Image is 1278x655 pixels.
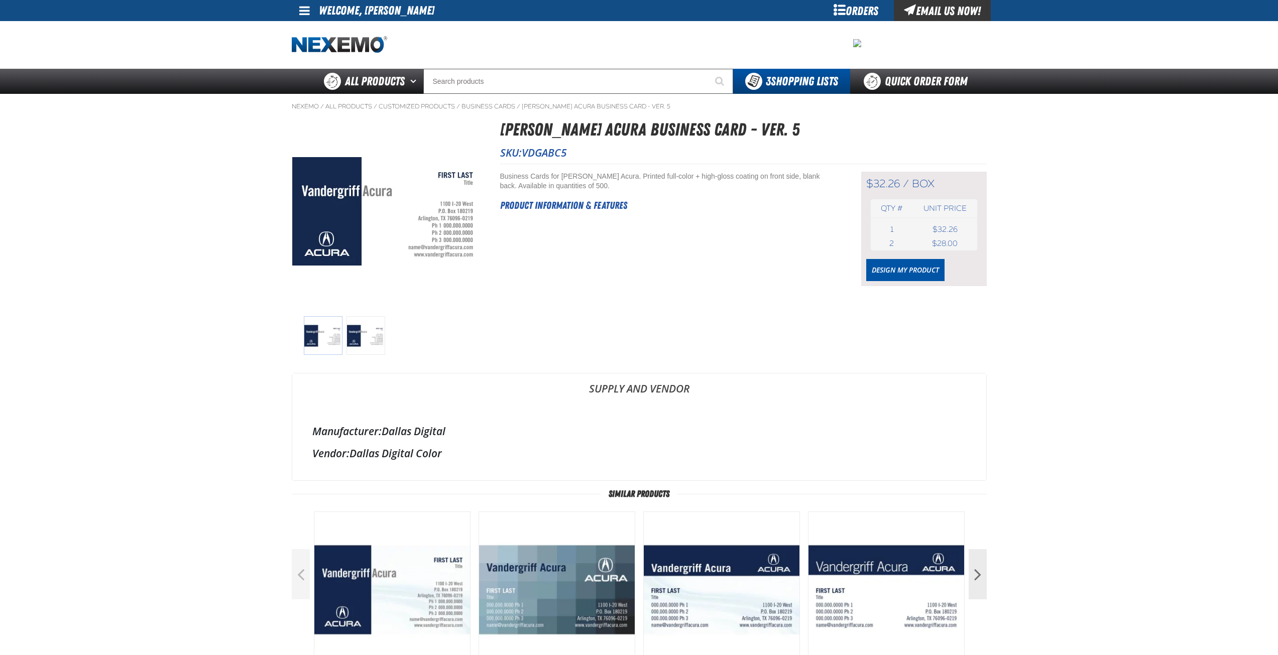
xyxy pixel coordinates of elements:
[292,373,986,404] a: Supply and Vendor
[320,102,324,110] span: /
[325,102,372,110] a: All Products
[517,102,520,110] span: /
[850,69,986,94] a: Quick Order Form
[292,102,319,110] a: Nexemo
[312,424,966,438] div: Dallas Digital
[304,316,342,355] img: Vandergriff Acura Business Card - Ver. 5
[346,316,385,355] img: Vandergriff Acura Business Card - Ver. 5
[522,146,567,160] span: VDGABC5
[912,177,935,190] span: box
[407,69,423,94] button: Open All Products pages
[500,172,836,191] div: Business Cards for [PERSON_NAME] Acura. Printed full-color + high-gloss coating on front side, bl...
[601,489,677,499] span: Similar Products
[292,102,987,110] nav: Breadcrumbs
[345,72,405,90] span: All Products
[292,36,387,54] img: Nexemo logo
[890,225,893,234] span: 1
[766,74,771,88] strong: 3
[312,424,382,438] label: Manufacturer:
[379,102,455,110] a: Customized Products
[500,198,836,213] h2: Product Information & Features
[913,222,977,236] td: $32.26
[866,259,945,281] a: Design My Product
[889,239,894,248] span: 2
[292,36,387,54] a: Home
[292,157,482,266] img: Vandergriff Acura Business Card - Ver. 5
[903,177,909,190] span: /
[423,69,733,94] input: Search
[312,446,966,460] div: Dallas Digital Color
[374,102,377,110] span: /
[292,549,310,599] button: Previous
[969,549,987,599] button: Next
[913,236,977,250] td: $28.00
[456,102,460,110] span: /
[733,69,850,94] button: You have 3 Shopping Lists. Open to view details
[766,74,838,88] span: Shopping Lists
[871,199,913,218] th: Qty #
[522,102,670,110] a: [PERSON_NAME] Acura Business Card - Ver. 5
[500,116,987,143] h1: [PERSON_NAME] Acura Business Card - Ver. 5
[913,199,977,218] th: Unit price
[866,177,900,190] span: $32.26
[853,39,861,47] img: 08cb5c772975e007c414e40fb9967a9c.jpeg
[708,69,733,94] button: Start Searching
[461,102,515,110] a: Business Cards
[500,146,987,160] p: SKU:
[312,446,350,460] label: Vendor:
